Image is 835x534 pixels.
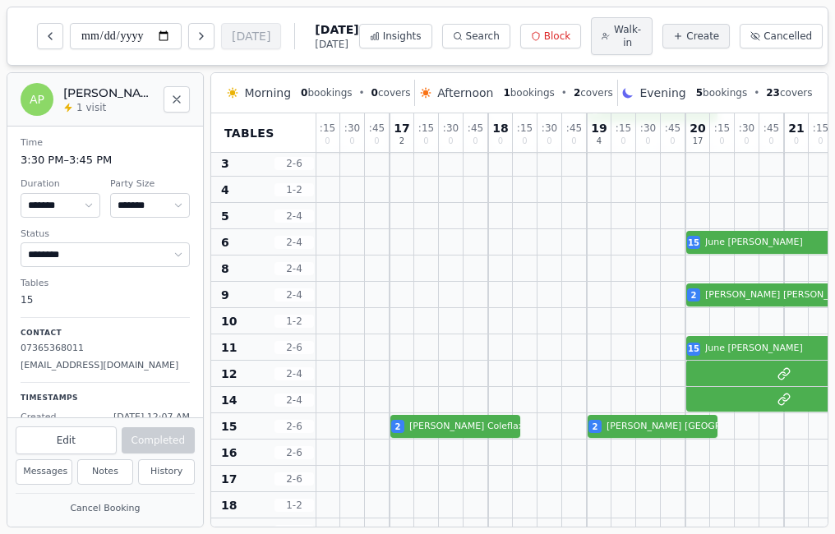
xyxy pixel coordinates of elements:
[639,85,685,101] span: Evening
[571,137,576,145] span: 0
[371,87,378,99] span: 0
[818,137,823,145] span: 0
[221,418,237,435] span: 15
[274,446,314,459] span: 2 - 6
[221,392,237,408] span: 14
[766,86,812,99] span: covers
[395,421,401,433] span: 2
[754,86,759,99] span: •
[21,342,190,356] p: 07365368011
[418,123,434,133] span: : 15
[21,359,190,373] p: [EMAIL_ADDRESS][DOMAIN_NAME]
[21,136,190,150] dt: Time
[740,24,823,48] button: Cancelled
[221,234,229,251] span: 6
[690,122,705,134] span: 20
[597,137,602,145] span: 4
[620,137,625,145] span: 0
[274,288,314,302] span: 2 - 4
[794,137,799,145] span: 0
[591,17,653,55] button: Walk-in
[274,472,314,486] span: 2 - 6
[542,123,557,133] span: : 30
[221,182,229,198] span: 4
[359,86,365,99] span: •
[221,208,229,224] span: 5
[616,123,631,133] span: : 15
[301,87,307,99] span: 0
[813,123,828,133] span: : 15
[221,339,237,356] span: 11
[349,137,354,145] span: 0
[221,155,229,172] span: 3
[466,30,500,43] span: Search
[320,123,335,133] span: : 15
[670,137,675,145] span: 0
[76,101,106,114] span: 1 visit
[561,86,567,99] span: •
[374,137,379,145] span: 0
[221,287,229,303] span: 9
[696,86,747,99] span: bookings
[16,426,117,454] button: Edit
[221,313,237,329] span: 10
[344,123,360,133] span: : 30
[16,499,195,519] button: Cancel Booking
[274,499,314,512] span: 1 - 2
[640,123,656,133] span: : 30
[517,123,533,133] span: : 15
[574,87,580,99] span: 2
[544,30,570,43] span: Block
[503,87,510,99] span: 1
[138,459,195,485] button: History
[547,137,551,145] span: 0
[221,444,237,461] span: 16
[383,30,422,43] span: Insights
[21,152,190,168] dd: 3:30 PM – 3:45 PM
[696,87,703,99] span: 5
[274,183,314,196] span: 1 - 2
[566,123,582,133] span: : 45
[21,393,190,404] p: Timestamps
[164,86,190,113] button: Close
[325,137,330,145] span: 0
[468,123,483,133] span: : 45
[686,30,719,43] span: Create
[21,228,190,242] dt: Status
[77,459,134,485] button: Notes
[113,411,190,425] span: [DATE] 12:07 AM
[16,459,72,485] button: Messages
[645,137,650,145] span: 0
[110,177,190,191] dt: Party Size
[221,23,281,49] button: [DATE]
[763,30,812,43] span: Cancelled
[224,125,274,141] span: Tables
[442,24,510,48] button: Search
[274,157,314,170] span: 2 - 6
[221,471,237,487] span: 17
[21,277,190,291] dt: Tables
[21,292,190,307] dd: 15
[274,315,314,328] span: 1 - 2
[448,137,453,145] span: 0
[63,85,154,101] h2: [PERSON_NAME] [PERSON_NAME]
[719,137,724,145] span: 0
[423,137,428,145] span: 0
[662,24,730,48] button: Create
[399,137,404,145] span: 2
[693,137,704,145] span: 17
[788,122,804,134] span: 21
[714,123,730,133] span: : 15
[37,23,63,49] button: Previous day
[371,86,411,99] span: covers
[21,328,190,339] p: Contact
[437,85,493,101] span: Afternoon
[768,137,773,145] span: 0
[688,343,699,355] span: 15
[274,420,314,433] span: 2 - 6
[315,38,358,51] span: [DATE]
[522,137,527,145] span: 0
[574,86,613,99] span: covers
[301,86,352,99] span: bookings
[520,24,581,48] button: Block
